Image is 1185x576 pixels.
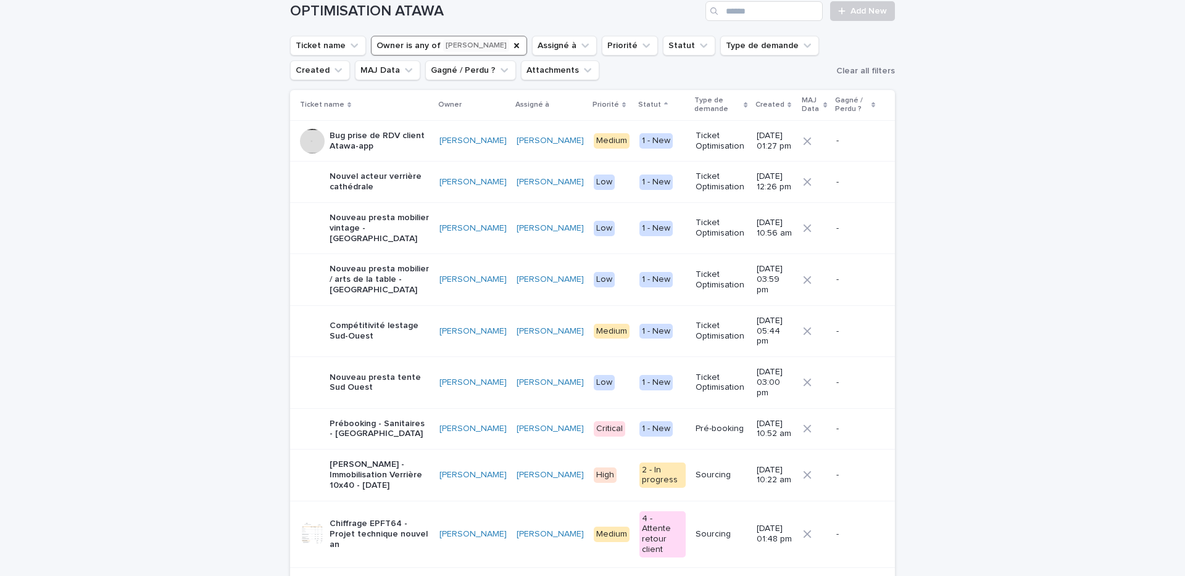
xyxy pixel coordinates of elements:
p: Nouveau presta mobilier / arts de la table - [GEOGRAPHIC_DATA] [330,264,430,295]
button: Statut [663,36,715,56]
p: [PERSON_NAME] - Immobilisation Verrière 10x40 - [DATE] [330,459,430,490]
p: Ticket Optimisation [696,218,747,239]
p: Nouvel acteur verrière cathédrale [330,171,430,192]
a: [PERSON_NAME] [517,326,584,337]
p: [DATE] 01:48 pm [757,524,793,545]
button: Type de demande [720,36,819,56]
p: [DATE] 10:22 am [757,465,793,486]
tr: Nouveau presta tente Sud Ouest[PERSON_NAME] [PERSON_NAME] Low1 - NewTicket Optimisation[DATE] 03:... [290,357,895,408]
tr: Nouveau presta mobilier / arts de la table - [GEOGRAPHIC_DATA][PERSON_NAME] [PERSON_NAME] Low1 - ... [290,254,895,305]
p: Created [755,98,784,112]
div: 2 - In progress [639,463,686,488]
a: [PERSON_NAME] [517,529,584,540]
div: Low [594,221,615,236]
p: Assigné à [515,98,549,112]
p: MAJ Data [802,94,821,117]
p: Ticket name [300,98,344,112]
p: Compétitivité lestage Sud-Ouest [330,321,430,342]
p: [DATE] 03:59 pm [757,264,793,295]
div: Low [594,375,615,390]
button: Ticket name [290,36,366,56]
tr: Compétitivité lestage Sud-Ouest[PERSON_NAME] [PERSON_NAME] Medium1 - NewTicket Optimisation[DATE]... [290,305,895,356]
p: [DATE] 05:44 pm [757,316,793,347]
div: 1 - New [639,421,673,437]
button: Priorité [602,36,658,56]
a: [PERSON_NAME] [439,136,507,146]
input: Search [705,1,823,21]
span: Add New [850,7,887,15]
a: [PERSON_NAME] [439,274,507,285]
a: [PERSON_NAME] [517,424,584,434]
a: [PERSON_NAME] [439,223,507,234]
p: Pré-booking [696,424,747,434]
p: Ticket Optimisation [696,131,747,152]
p: Sourcing [696,529,747,540]
p: Ticket Optimisation [696,269,747,290]
button: Clear all filters [831,62,895,80]
button: Assigné à [532,36,597,56]
div: 1 - New [639,324,673,339]
div: 4 - Attente retour client [639,511,686,557]
a: [PERSON_NAME] [517,274,584,285]
a: [PERSON_NAME] [439,529,507,540]
tr: Chiffrage EPFT64 - Projet technique nouvel an[PERSON_NAME] [PERSON_NAME] Medium4 - Attente retour... [290,501,895,567]
button: Created [290,60,350,80]
p: Statut [638,98,661,112]
span: Clear all filters [836,67,895,75]
a: Add New [830,1,895,21]
a: [PERSON_NAME] [439,470,507,480]
p: Ticket Optimisation [696,321,747,342]
tr: Nouvel acteur verrière cathédrale[PERSON_NAME] [PERSON_NAME] Low1 - NewTicket Optimisation[DATE] ... [290,162,895,203]
div: Low [594,272,615,287]
p: Ticket Optimisation [696,171,747,192]
div: 1 - New [639,133,673,149]
button: Gagné / Perdu ? [425,60,516,80]
a: [PERSON_NAME] [517,177,584,187]
tr: Nouveau presta mobilier vintage - [GEOGRAPHIC_DATA][PERSON_NAME] [PERSON_NAME] Low1 - NewTicket O... [290,202,895,253]
tr: Bug prise de RDV client Atawa-app[PERSON_NAME] [PERSON_NAME] Medium1 - NewTicket Optimisation[DAT... [290,120,895,162]
a: [PERSON_NAME] [517,377,584,388]
p: Owner [438,98,462,112]
p: Bug prise de RDV client Atawa-app [330,131,430,152]
a: [PERSON_NAME] [517,470,584,480]
div: Medium [594,527,630,542]
p: [DATE] 10:56 am [757,218,793,239]
a: [PERSON_NAME] [439,377,507,388]
p: - [836,424,875,434]
button: MAJ Data [355,60,420,80]
div: 1 - New [639,375,673,390]
p: Ticket Optimisation [696,372,747,393]
p: - [836,529,875,540]
button: Owner [371,36,527,56]
a: [PERSON_NAME] [517,223,584,234]
p: [DATE] 01:27 pm [757,131,793,152]
p: [DATE] 12:26 pm [757,171,793,192]
p: - [836,177,875,187]
div: 1 - New [639,272,673,287]
p: - [836,470,875,480]
a: [PERSON_NAME] [439,424,507,434]
p: Priorité [592,98,619,112]
div: Critical [594,421,625,437]
div: 1 - New [639,175,673,190]
p: - [836,136,875,146]
a: [PERSON_NAME] [439,326,507,337]
div: Medium [594,324,630,339]
p: Gagné / Perdu ? [835,94,868,117]
p: Chiffrage EPFT64 - Projet technique nouvel an [330,519,430,549]
p: Nouveau presta tente Sud Ouest [330,372,430,393]
h1: OPTIMISATION ATAWA [290,2,701,20]
p: Type de demande [694,94,741,117]
p: Sourcing [696,470,747,480]
button: Attachments [521,60,599,80]
a: [PERSON_NAME] [517,136,584,146]
div: Medium [594,133,630,149]
tr: [PERSON_NAME] - Immobilisation Verrière 10x40 - [DATE][PERSON_NAME] [PERSON_NAME] High2 - In prog... [290,450,895,501]
tr: Prébooking - Sanitaires - [GEOGRAPHIC_DATA][PERSON_NAME] [PERSON_NAME] Critical1 - NewPré-booking... [290,408,895,450]
p: - [836,326,875,337]
div: 1 - New [639,221,673,236]
p: [DATE] 03:00 pm [757,367,793,398]
p: - [836,377,875,388]
p: Prébooking - Sanitaires - [GEOGRAPHIC_DATA] [330,419,430,440]
div: High [594,467,617,483]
